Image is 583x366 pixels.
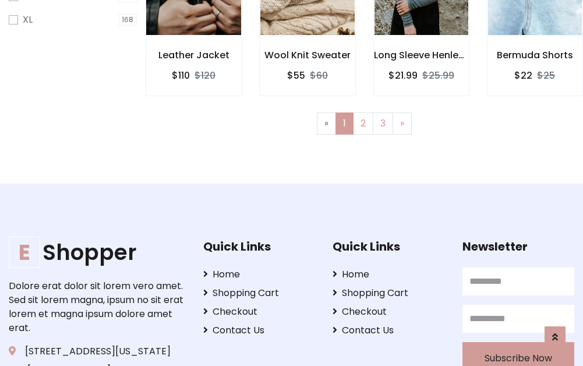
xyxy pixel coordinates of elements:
[333,305,444,319] a: Checkout
[154,112,574,135] nav: Page navigation
[9,344,185,358] p: [STREET_ADDRESS][US_STATE]
[333,286,444,300] a: Shopping Cart
[23,13,33,27] label: XL
[203,305,315,319] a: Checkout
[333,240,444,254] h5: Quick Links
[333,268,444,281] a: Home
[400,117,404,130] span: »
[195,69,215,82] del: $120
[9,237,40,268] span: E
[514,70,532,81] h6: $22
[487,50,582,61] h6: Bermuda Shorts
[9,279,185,335] p: Dolore erat dolor sit lorem vero amet. Sed sit lorem magna, ipsum no sit erat lorem et magna ipsu...
[537,69,555,82] del: $25
[333,323,444,337] a: Contact Us
[335,112,354,135] a: 1
[9,240,185,265] h1: Shopper
[9,240,185,265] a: EShopper
[353,112,373,135] a: 2
[203,323,315,337] a: Contact Us
[388,70,418,81] h6: $21.99
[462,240,574,254] h5: Newsletter
[203,240,315,254] h5: Quick Links
[310,69,328,82] del: $60
[393,112,412,135] a: Next
[260,50,355,61] h6: Wool Knit Sweater
[373,112,393,135] a: 3
[374,50,469,61] h6: Long Sleeve Henley T-Shirt
[203,286,315,300] a: Shopping Cart
[422,69,454,82] del: $25.99
[146,50,241,61] h6: Leather Jacket
[119,14,137,26] span: 168
[287,70,305,81] h6: $55
[172,70,190,81] h6: $110
[203,268,315,281] a: Home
